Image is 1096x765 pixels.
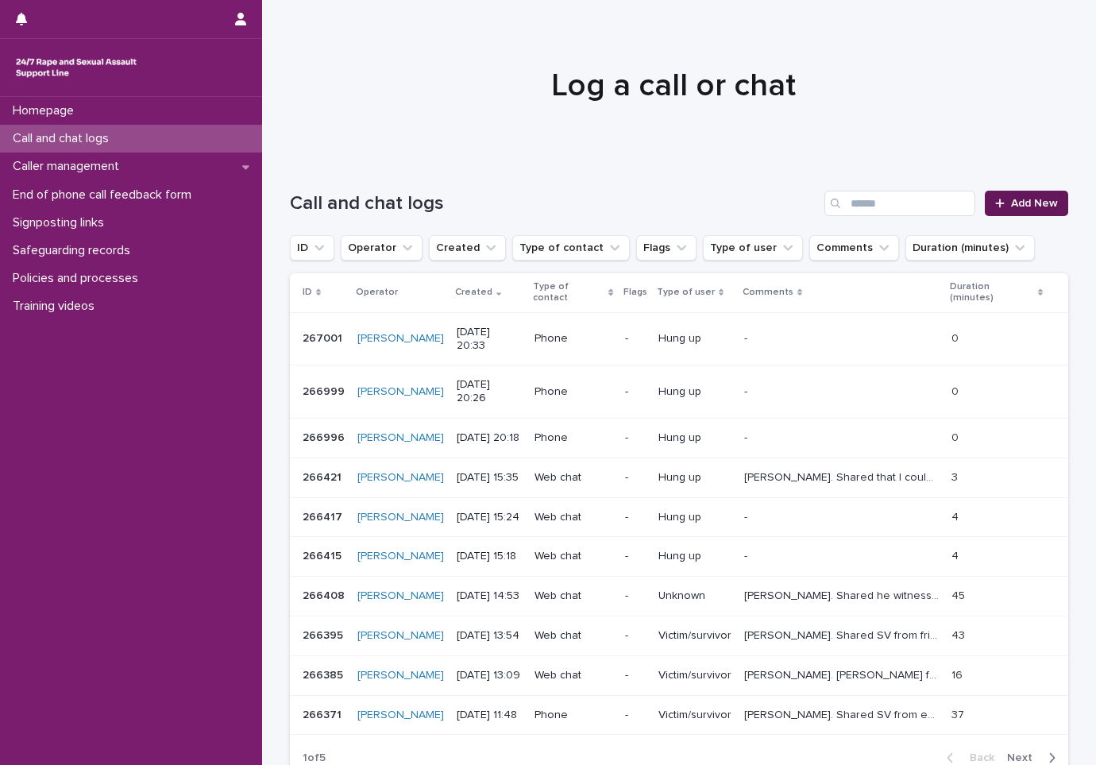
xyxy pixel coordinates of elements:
[951,468,961,485] p: 3
[290,497,1068,537] tr: 266417266417 [PERSON_NAME] [DATE] 15:24Web chat-Hung up-- 44
[625,385,646,399] p: -
[951,508,962,524] p: 4
[290,418,1068,458] tr: 266996266996 [PERSON_NAME] [DATE] 20:18Phone-Hung up-- 00
[303,284,312,301] p: ID
[303,468,345,485] p: 266421
[457,511,522,524] p: [DATE] 15:24
[951,705,967,722] p: 37
[284,67,1063,105] h1: Log a call or chat
[1011,198,1058,209] span: Add New
[905,235,1035,261] button: Duration (minutes)
[744,626,942,643] p: Emma. Shared SV from friend when she was younger. Empowered and validated experience.
[824,191,975,216] input: Search
[356,284,398,301] p: Operator
[625,332,646,346] p: -
[658,629,731,643] p: Victim/survivor
[303,329,345,346] p: 267001
[658,332,731,346] p: Hung up
[303,547,345,563] p: 266415
[303,626,346,643] p: 266395
[625,550,646,563] p: -
[950,278,1034,307] p: Duration (minutes)
[457,378,522,405] p: [DATE] 20:26
[951,586,968,603] p: 45
[744,382,751,399] p: -
[290,537,1068,577] tr: 266415266415 [PERSON_NAME] [DATE] 15:18Web chat-Hung up-- 44
[457,669,522,682] p: [DATE] 13:09
[1007,752,1042,763] span: Next
[303,705,345,722] p: 266371
[357,332,444,346] a: [PERSON_NAME]
[534,385,612,399] p: Phone
[625,431,646,445] p: -
[290,235,334,261] button: ID
[744,508,751,524] p: -
[534,709,612,722] p: Phone
[457,550,522,563] p: [DATE] 15:18
[534,669,612,682] p: Web chat
[357,471,444,485] a: [PERSON_NAME]
[457,629,522,643] p: [DATE] 13:54
[357,431,444,445] a: [PERSON_NAME]
[303,666,346,682] p: 266385
[512,235,630,261] button: Type of contact
[625,511,646,524] p: -
[1001,751,1068,765] button: Next
[533,278,604,307] p: Type of contact
[625,589,646,603] p: -
[658,431,731,445] p: Hung up
[290,616,1068,655] tr: 266395266395 [PERSON_NAME] [DATE] 13:54Web chat-Victim/survivor[PERSON_NAME]. Shared SV from frie...
[623,284,647,301] p: Flags
[658,669,731,682] p: Victim/survivor
[290,312,1068,365] tr: 267001267001 [PERSON_NAME] [DATE] 20:33Phone-Hung up-- 00
[6,299,107,314] p: Training videos
[290,458,1068,497] tr: 266421266421 [PERSON_NAME] [DATE] 15:35Web chat-Hung up[PERSON_NAME]. Shared that I could only of...
[658,511,731,524] p: Hung up
[625,669,646,682] p: -
[341,235,423,261] button: Operator
[457,709,522,722] p: [DATE] 11:48
[534,550,612,563] p: Web chat
[303,508,345,524] p: 266417
[6,103,87,118] p: Homepage
[6,131,122,146] p: Call and chat logs
[658,589,731,603] p: Unknown
[357,669,444,682] a: [PERSON_NAME]
[951,666,966,682] p: 16
[960,752,994,763] span: Back
[534,511,612,524] p: Web chat
[744,547,751,563] p: -
[636,235,697,261] button: Flags
[625,471,646,485] p: -
[457,589,522,603] p: [DATE] 14:53
[303,382,348,399] p: 266999
[744,666,942,682] p: Hazel. Shared CSA from father of her daughter. Validated experience and signposted to ROW.
[951,547,962,563] p: 4
[6,271,151,286] p: Policies and processes
[744,705,942,722] p: Stephanie. Shared SV from ex-partner, his friend and CSA from uncle. Explored and validated emoti...
[357,589,444,603] a: [PERSON_NAME]
[658,385,731,399] p: Hung up
[743,284,793,301] p: Comments
[6,243,143,258] p: Safeguarding records
[534,629,612,643] p: Web chat
[290,365,1068,419] tr: 266999266999 [PERSON_NAME] [DATE] 20:26Phone-Hung up-- 00
[951,626,968,643] p: 43
[625,629,646,643] p: -
[658,471,731,485] p: Hung up
[658,550,731,563] p: Hung up
[744,428,751,445] p: -
[429,235,506,261] button: Created
[357,629,444,643] a: [PERSON_NAME]
[951,329,962,346] p: 0
[357,550,444,563] a: [PERSON_NAME]
[658,709,731,722] p: Victim/survivor
[625,709,646,722] p: -
[6,187,204,203] p: End of phone call feedback form
[357,709,444,722] a: [PERSON_NAME]
[951,382,962,399] p: 0
[934,751,1001,765] button: Back
[744,468,942,485] p: Natasha. Shared that I could only offer 25 minutes instead of 45 and they ended the chat.
[457,431,522,445] p: [DATE] 20:18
